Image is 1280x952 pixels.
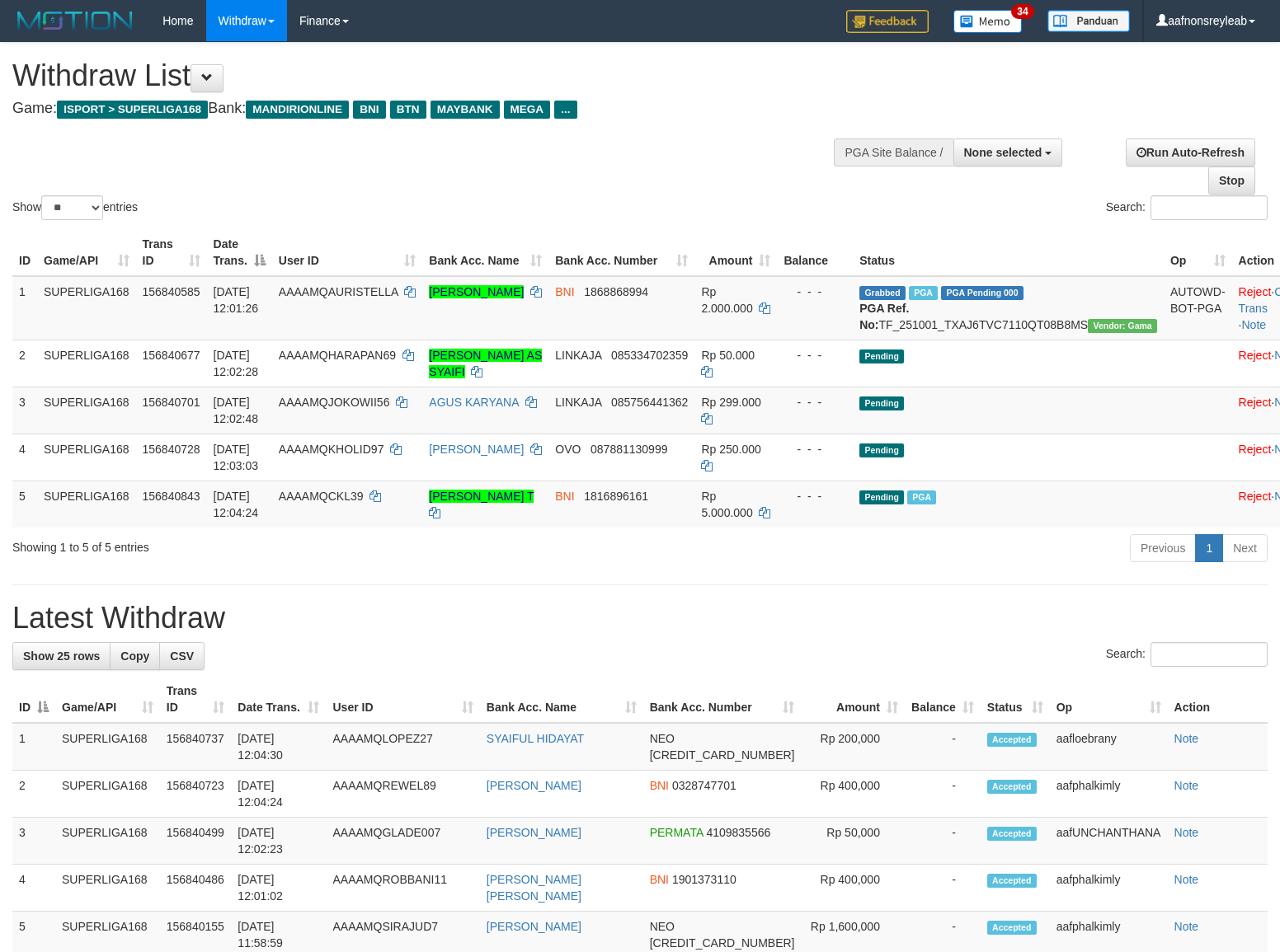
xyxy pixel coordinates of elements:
td: [DATE] 12:04:24 [231,771,326,818]
td: SUPERLIGA168 [55,723,160,771]
img: MOTION_logo.png [12,8,138,33]
a: Copy [110,642,160,670]
span: [DATE] 12:04:24 [214,490,259,519]
td: aafphalkimly [1050,865,1168,912]
span: Grabbed [859,286,906,300]
td: Rp 200,000 [801,723,904,771]
td: 3 [12,387,37,434]
th: Bank Acc. Number: activate to sort column ascending [643,676,802,723]
span: Accepted [987,874,1037,888]
th: Op: activate to sort column ascending [1050,676,1168,723]
td: aafphalkimly [1050,771,1168,818]
td: SUPERLIGA168 [55,818,160,865]
td: AAAAMQLOPEZ27 [326,723,479,771]
a: [PERSON_NAME] [487,779,581,792]
a: Previous [1130,534,1196,562]
td: [DATE] 12:01:02 [231,865,326,912]
th: Date Trans.: activate to sort column ascending [231,676,326,723]
td: SUPERLIGA168 [55,865,160,912]
a: Reject [1239,396,1272,409]
a: Note [1174,779,1199,792]
span: [DATE] 12:02:28 [214,349,259,378]
th: Amount: activate to sort column ascending [694,229,777,276]
label: Search: [1106,195,1268,220]
th: Status [853,229,1164,276]
th: Action [1168,676,1268,723]
span: Copy 085756441362 to clipboard [611,396,688,409]
td: aafUNCHANTHANA [1050,818,1168,865]
select: Showentries [41,195,103,220]
span: BNI [555,285,574,298]
th: Date Trans.: activate to sort column descending [207,229,272,276]
input: Search: [1151,642,1268,667]
td: 1 [12,723,55,771]
td: SUPERLIGA168 [37,276,136,340]
span: BNI [650,873,669,886]
span: 156840585 [143,285,200,298]
span: [DATE] 12:02:48 [214,396,259,425]
td: SUPERLIGA168 [55,771,160,818]
span: AAAAMQJOKOWII56 [279,396,390,409]
span: [DATE] 12:03:03 [214,443,259,472]
td: - [905,865,981,912]
td: 2 [12,771,55,818]
span: Rp 299.000 [701,396,760,409]
span: Accepted [987,733,1037,747]
label: Show entries [12,195,138,220]
td: 156840486 [160,865,232,912]
th: ID [12,229,37,276]
span: Accepted [987,780,1037,794]
span: Copy 0328747701 to clipboard [672,779,736,792]
div: PGA Site Balance / [834,138,953,166]
span: Copy 5859459223534313 to clipboard [650,748,795,762]
td: AAAAMQREWEL89 [326,771,479,818]
td: Rp 50,000 [801,818,904,865]
span: AAAAMQKHOLID97 [279,443,384,456]
th: Status: activate to sort column ascending [981,676,1050,723]
img: Button%20Memo.svg [953,10,1023,33]
span: 156840701 [143,396,200,409]
input: Search: [1151,195,1268,220]
span: LINKAJA [555,349,601,362]
td: 3 [12,818,55,865]
a: Reject [1239,490,1272,503]
span: Copy 087881130999 to clipboard [591,443,667,456]
th: User ID: activate to sort column ascending [272,229,423,276]
span: Vendor URL: https://trx31.1velocity.biz [1088,319,1157,333]
span: Accepted [987,921,1037,935]
td: aafloebrany [1050,723,1168,771]
span: OVO [555,443,581,456]
a: [PERSON_NAME] [487,920,581,933]
span: AAAAMQCKL39 [279,490,364,503]
td: 4 [12,434,37,481]
img: Feedback.jpg [846,10,929,33]
td: - [905,771,981,818]
span: Copy 1816896161 to clipboard [584,490,648,503]
td: SUPERLIGA168 [37,481,136,528]
b: PGA Ref. No: [859,302,909,331]
span: Show 25 rows [23,650,100,663]
span: Rp 2.000.000 [701,285,752,315]
td: [DATE] 12:04:30 [231,723,326,771]
div: - - - [784,347,846,363]
span: Copy 1868868994 to clipboard [584,285,648,298]
a: Next [1222,534,1268,562]
span: AAAAMQHARAPAN69 [279,349,396,362]
th: Bank Acc. Name: activate to sort column ascending [480,676,643,723]
td: 156840723 [160,771,232,818]
a: Show 25 rows [12,642,111,670]
a: 1 [1195,534,1223,562]
span: BNI [650,779,669,792]
th: ID: activate to sort column descending [12,676,55,723]
button: None selected [953,138,1063,166]
a: SYAIFUL HIDAYAT [487,732,584,745]
th: Trans ID: activate to sort column ascending [160,676,232,723]
td: - [905,723,981,771]
span: 156840677 [143,349,200,362]
span: PGA Pending [941,286,1024,300]
a: [PERSON_NAME] T [429,490,534,503]
td: AAAAMQGLADE007 [326,818,479,865]
span: 34 [1011,4,1033,19]
a: Note [1174,826,1199,839]
a: CSV [159,642,205,670]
